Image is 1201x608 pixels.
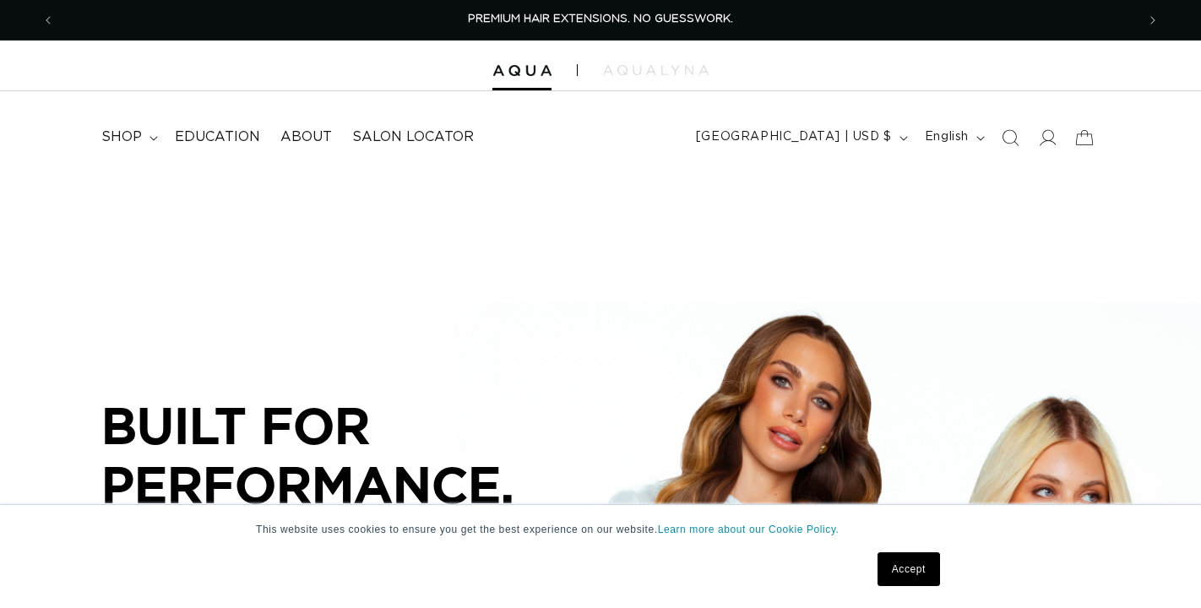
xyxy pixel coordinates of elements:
[175,128,260,146] span: Education
[342,118,484,156] a: Salon Locator
[468,14,733,24] span: PREMIUM HAIR EXTENSIONS. NO GUESSWORK.
[992,119,1029,156] summary: Search
[696,128,892,146] span: [GEOGRAPHIC_DATA] | USD $
[878,552,940,586] a: Accept
[270,118,342,156] a: About
[1134,4,1171,36] button: Next announcement
[925,128,969,146] span: English
[915,122,992,154] button: English
[658,524,840,535] a: Learn more about our Cookie Policy.
[165,118,270,156] a: Education
[91,118,165,156] summary: shop
[603,65,709,75] img: aqualyna.com
[492,65,552,77] img: Aqua Hair Extensions
[352,128,474,146] span: Salon Locator
[280,128,332,146] span: About
[256,522,945,537] p: This website uses cookies to ensure you get the best experience on our website.
[30,4,67,36] button: Previous announcement
[101,128,142,146] span: shop
[686,122,915,154] button: [GEOGRAPHIC_DATA] | USD $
